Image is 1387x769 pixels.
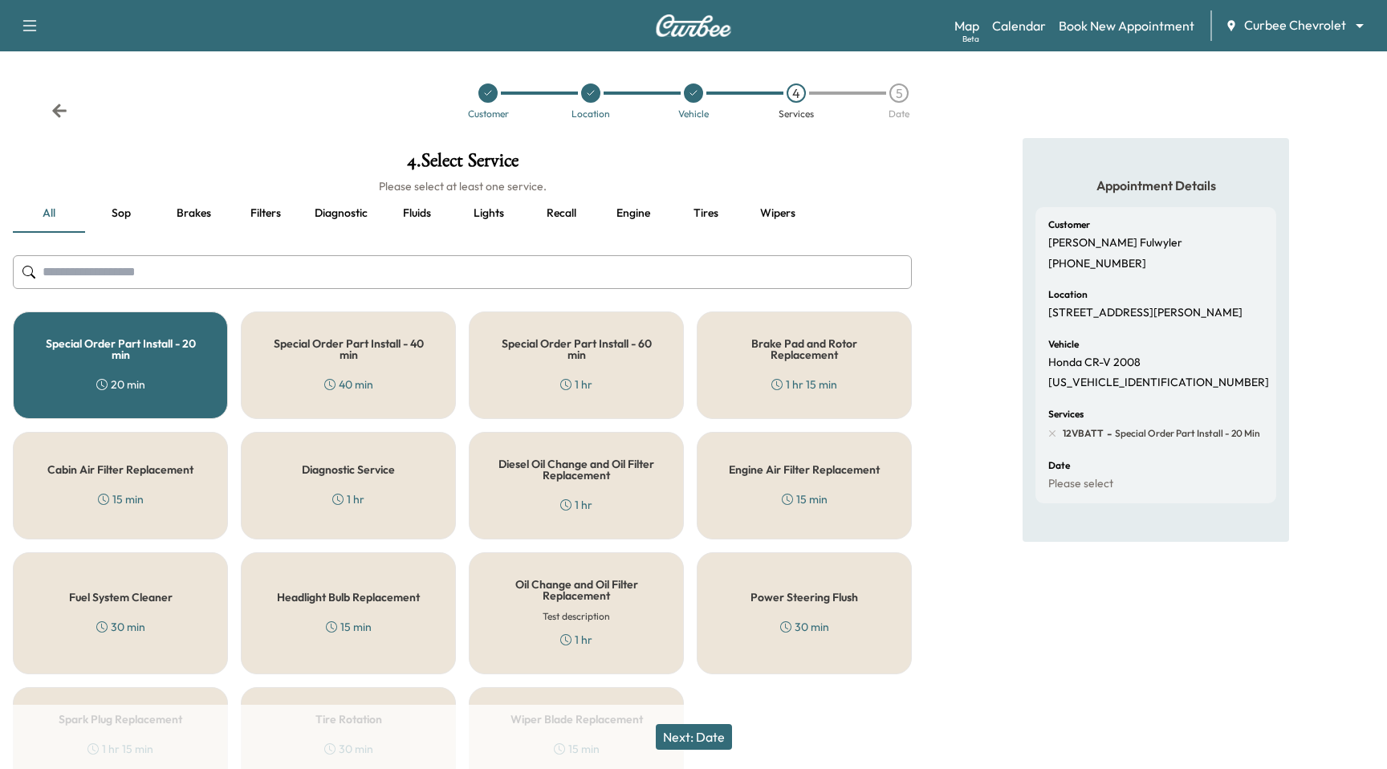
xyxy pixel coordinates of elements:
button: Sop [85,194,157,233]
h5: Fuel System Cleaner [69,592,173,603]
div: Date [889,109,909,119]
h6: Please select at least one service. [13,178,912,194]
div: 1 hr [560,497,592,513]
p: [PERSON_NAME] Fulwyler [1048,236,1182,250]
div: 20 min [96,376,145,393]
button: Fluids [380,194,453,233]
h5: Brake Pad and Rotor Replacement [723,338,885,360]
h5: Special Order Part Install - 40 min [267,338,429,360]
h5: Cabin Air Filter Replacement [47,464,193,475]
div: 1 hr [560,376,592,393]
div: 1 hr [332,491,364,507]
p: [STREET_ADDRESS][PERSON_NAME] [1048,306,1243,320]
div: 15 min [326,619,372,635]
a: Book New Appointment [1059,16,1194,35]
p: [US_VEHICLE_IDENTIFICATION_NUMBER] [1048,376,1269,390]
img: Curbee Logo [655,14,732,37]
button: Filters [230,194,302,233]
button: Next: Date [656,724,732,750]
div: Services [779,109,814,119]
h5: Diagnostic Service [302,464,395,475]
div: 15 min [782,491,828,507]
span: - [1104,425,1112,441]
div: 15 min [98,491,144,507]
span: 12VBATT [1063,427,1104,440]
h5: Appointment Details [1035,177,1276,194]
h6: Date [1048,461,1070,470]
div: Beta [962,33,979,45]
button: Tires [669,194,742,233]
div: 30 min [780,619,829,635]
span: Special Order Part Install - 20 min [1112,427,1260,440]
div: 40 min [324,376,373,393]
h6: Vehicle [1048,340,1079,349]
div: Vehicle [678,109,709,119]
h6: Test description [543,609,610,624]
h5: Special Order Part Install - 20 min [39,338,201,360]
h5: Special Order Part Install - 60 min [495,338,657,360]
h5: Oil Change and Oil Filter Replacement [495,579,657,601]
button: all [13,194,85,233]
div: Back [51,103,67,119]
h5: Headlight Bulb Replacement [277,592,420,603]
div: 4 [787,83,806,103]
div: 5 [889,83,909,103]
span: Curbee Chevrolet [1244,16,1346,35]
h6: Services [1048,409,1084,419]
button: Recall [525,194,597,233]
h6: Location [1048,290,1088,299]
div: 30 min [96,619,145,635]
p: Please select [1048,477,1113,491]
a: MapBeta [954,16,979,35]
h1: 4 . Select Service [13,151,912,178]
button: Diagnostic [302,194,380,233]
p: [PHONE_NUMBER] [1048,257,1146,271]
button: Brakes [157,194,230,233]
button: Lights [453,194,525,233]
button: Wipers [742,194,814,233]
h6: Customer [1048,220,1090,230]
div: 1 hr 15 min [771,376,837,393]
div: Customer [468,109,509,119]
p: Honda CR-V 2008 [1048,356,1141,370]
div: Location [571,109,610,119]
div: basic tabs example [13,194,912,233]
a: Calendar [992,16,1046,35]
button: Engine [597,194,669,233]
h5: Power Steering Flush [750,592,858,603]
h5: Engine Air Filter Replacement [729,464,880,475]
h5: Diesel Oil Change and Oil Filter Replacement [495,458,657,481]
div: 1 hr [560,632,592,648]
